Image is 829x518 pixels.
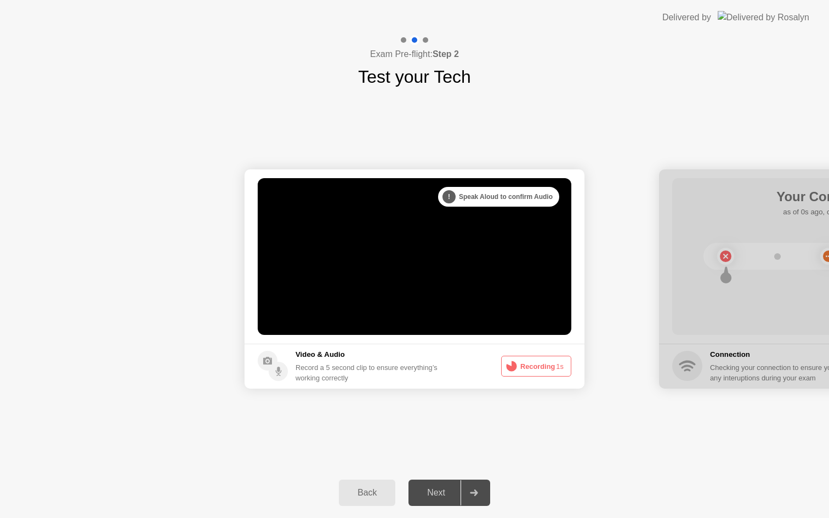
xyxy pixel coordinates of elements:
[342,488,392,498] div: Back
[296,349,442,360] h5: Video & Audio
[718,11,809,24] img: Delivered by Rosalyn
[501,356,571,377] button: Recording1s
[296,362,442,383] div: Record a 5 second clip to ensure everything’s working correctly
[339,480,395,506] button: Back
[408,480,490,506] button: Next
[433,49,459,59] b: Step 2
[662,11,711,24] div: Delivered by
[412,488,461,498] div: Next
[556,362,564,371] span: 1s
[442,190,456,203] div: !
[438,187,559,207] div: Speak Aloud to confirm Audio
[370,48,459,61] h4: Exam Pre-flight:
[358,64,471,90] h1: Test your Tech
